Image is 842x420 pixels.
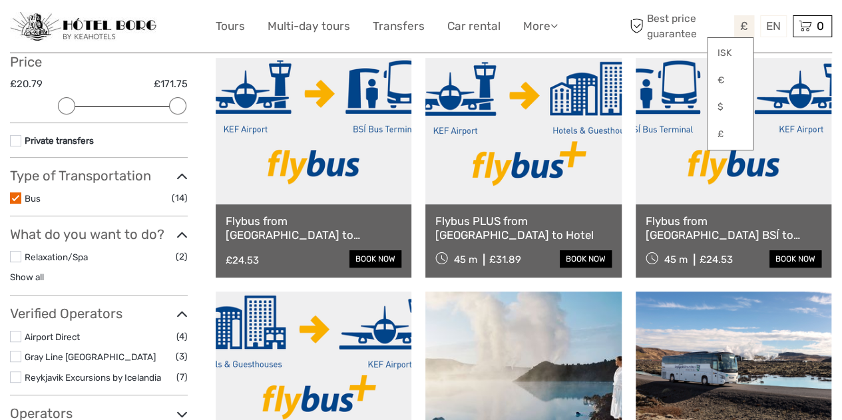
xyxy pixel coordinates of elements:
[740,19,748,33] span: £
[10,77,43,91] label: £20.79
[560,250,612,268] a: book now
[708,95,753,119] a: $
[268,17,350,36] a: Multi-day tours
[523,17,558,36] a: More
[25,351,156,362] a: Gray Line [GEOGRAPHIC_DATA]
[769,250,821,268] a: book now
[25,135,94,146] a: Private transfers
[760,15,787,37] div: EN
[25,372,161,383] a: Reykjavik Excursions by Icelandia
[10,54,188,70] h3: Price
[226,214,401,242] a: Flybus from [GEOGRAPHIC_DATA] to [GEOGRAPHIC_DATA] BSÍ
[10,272,44,282] a: Show all
[454,254,477,266] span: 45 m
[176,369,188,385] span: (7)
[708,122,753,146] a: £
[154,77,188,91] label: £171.75
[489,254,521,266] div: £31.89
[373,17,425,36] a: Transfers
[10,306,188,321] h3: Verified Operators
[176,349,188,364] span: (3)
[176,329,188,344] span: (4)
[25,252,88,262] a: Relaxation/Spa
[172,190,188,206] span: (14)
[435,214,611,242] a: Flybus PLUS from [GEOGRAPHIC_DATA] to Hotel
[447,17,501,36] a: Car rental
[176,249,188,264] span: (2)
[10,226,188,242] h3: What do you want to do?
[646,214,821,242] a: Flybus from [GEOGRAPHIC_DATA] BSÍ to [GEOGRAPHIC_DATA]
[10,12,156,41] img: 97-048fac7b-21eb-4351-ac26-83e096b89eb3_logo_small.jpg
[25,331,80,342] a: Airport Direct
[708,41,753,65] a: ISK
[815,19,826,33] span: 0
[626,11,731,41] span: Best price guarantee
[226,254,259,266] div: £24.53
[25,193,41,204] a: Bus
[216,17,245,36] a: Tours
[349,250,401,268] a: book now
[708,69,753,93] a: €
[10,168,188,184] h3: Type of Transportation
[664,254,688,266] span: 45 m
[700,254,733,266] div: £24.53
